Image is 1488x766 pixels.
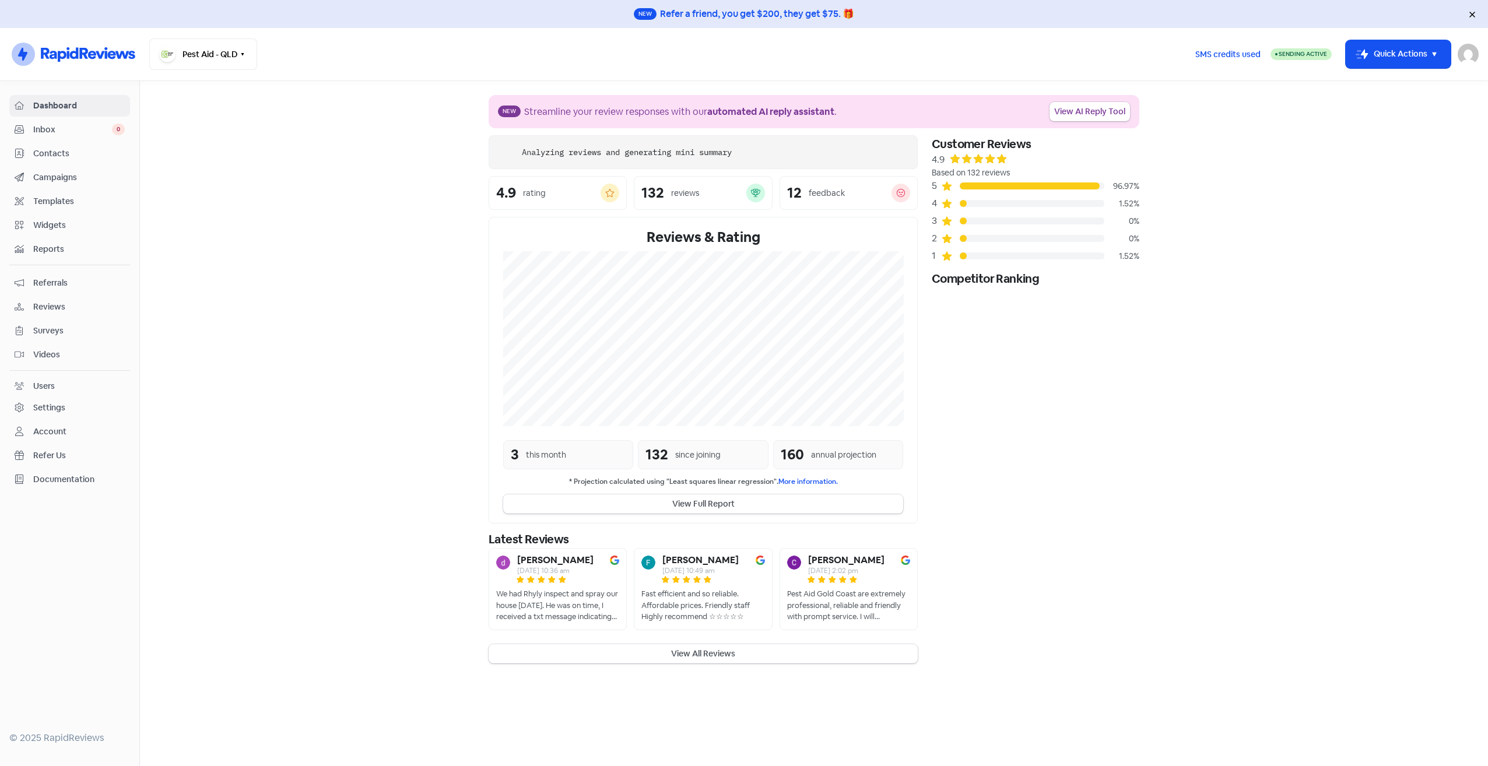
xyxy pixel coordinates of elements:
a: Surveys [9,320,130,342]
div: 1.52% [1104,250,1139,262]
b: [PERSON_NAME] [517,556,594,565]
a: SMS credits used [1185,47,1271,59]
img: Image [610,556,619,565]
a: Reviews [9,296,130,318]
div: We had Rhyly inspect and spray our house [DATE]. He was on time, I received a txt message indicat... [496,588,619,623]
a: 4.9rating [489,176,627,210]
div: 4 [932,196,941,210]
button: Quick Actions [1346,40,1451,68]
span: Inbox [33,124,112,136]
span: Campaigns [33,171,125,184]
button: Pest Aid - QLD [149,38,257,70]
span: 0 [112,124,125,135]
img: Avatar [641,556,655,570]
a: 132reviews [634,176,772,210]
button: View Full Report [503,494,903,514]
div: 160 [781,444,804,465]
div: [DATE] 10:36 am [517,567,594,574]
span: Refer Us [33,449,125,462]
div: annual projection [811,449,876,461]
img: Image [901,556,910,565]
div: Competitor Ranking [932,270,1139,287]
div: Refer a friend, you get $200, they get $75. 🎁 [660,7,854,21]
a: Contacts [9,143,130,164]
span: Templates [33,195,125,208]
div: Latest Reviews [489,530,918,548]
div: this month [526,449,566,461]
div: 132 [641,186,664,200]
div: feedback [809,187,845,199]
span: Dashboard [33,100,125,112]
button: View All Reviews [489,644,918,663]
span: Reviews [33,301,125,313]
div: 0% [1104,215,1139,227]
div: 12 [787,186,802,200]
div: 132 [645,444,668,465]
div: 3 [511,444,519,465]
div: 1.52% [1104,198,1139,210]
div: reviews [671,187,699,199]
a: More information. [778,477,838,486]
img: User [1458,44,1479,65]
a: 12feedback [780,176,918,210]
b: [PERSON_NAME] [808,556,885,565]
span: Widgets [33,219,125,231]
a: Inbox 0 [9,119,130,140]
div: [DATE] 10:49 am [662,567,739,574]
div: 4.9 [496,186,516,200]
b: automated AI reply assistant [707,106,834,118]
div: rating [523,187,546,199]
div: 1 [932,249,941,263]
div: 0% [1104,233,1139,245]
div: since joining [675,449,721,461]
a: View AI Reply Tool [1050,102,1130,121]
span: Sending Active [1279,50,1327,58]
div: 5 [932,179,941,193]
span: Reports [33,243,125,255]
a: Reports [9,238,130,260]
img: Avatar [496,556,510,570]
div: Analyzing reviews and generating mini summary [522,146,732,159]
div: Fast efficient and so reliable. Affordable prices. Friendly staff Highly recommend ☆☆☆☆☆ [641,588,764,623]
div: Based on 132 reviews [932,167,1139,179]
span: Surveys [33,325,125,337]
span: New [634,8,657,20]
div: Streamline your review responses with our . [524,105,837,119]
b: [PERSON_NAME] [662,556,739,565]
div: 3 [932,214,941,228]
span: Documentation [33,473,125,486]
span: New [498,106,521,117]
a: Videos [9,344,130,366]
a: Dashboard [9,95,130,117]
a: Users [9,375,130,397]
small: * Projection calculated using "Least squares linear regression". [503,476,903,487]
span: Referrals [33,277,125,289]
div: 2 [932,231,941,245]
span: SMS credits used [1195,48,1261,61]
div: Settings [33,402,65,414]
a: Sending Active [1271,47,1332,61]
div: Reviews & Rating [503,227,903,248]
a: Widgets [9,215,130,236]
div: Account [33,426,66,438]
img: Image [756,556,765,565]
div: 96.97% [1104,180,1139,192]
img: Avatar [787,556,801,570]
a: Referrals [9,272,130,294]
span: Contacts [33,147,125,160]
div: [DATE] 2:02 pm [808,567,885,574]
div: 4.9 [932,153,945,167]
a: Refer Us [9,445,130,466]
a: Settings [9,397,130,419]
div: Pest Aid Gold Coast are extremely professional, reliable and friendly with prompt service. I will... [787,588,910,623]
div: © 2025 RapidReviews [9,731,130,745]
span: Videos [33,349,125,361]
div: Customer Reviews [932,135,1139,153]
a: Templates [9,191,130,212]
a: Account [9,421,130,442]
a: Campaigns [9,167,130,188]
div: Users [33,380,55,392]
a: Documentation [9,469,130,490]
